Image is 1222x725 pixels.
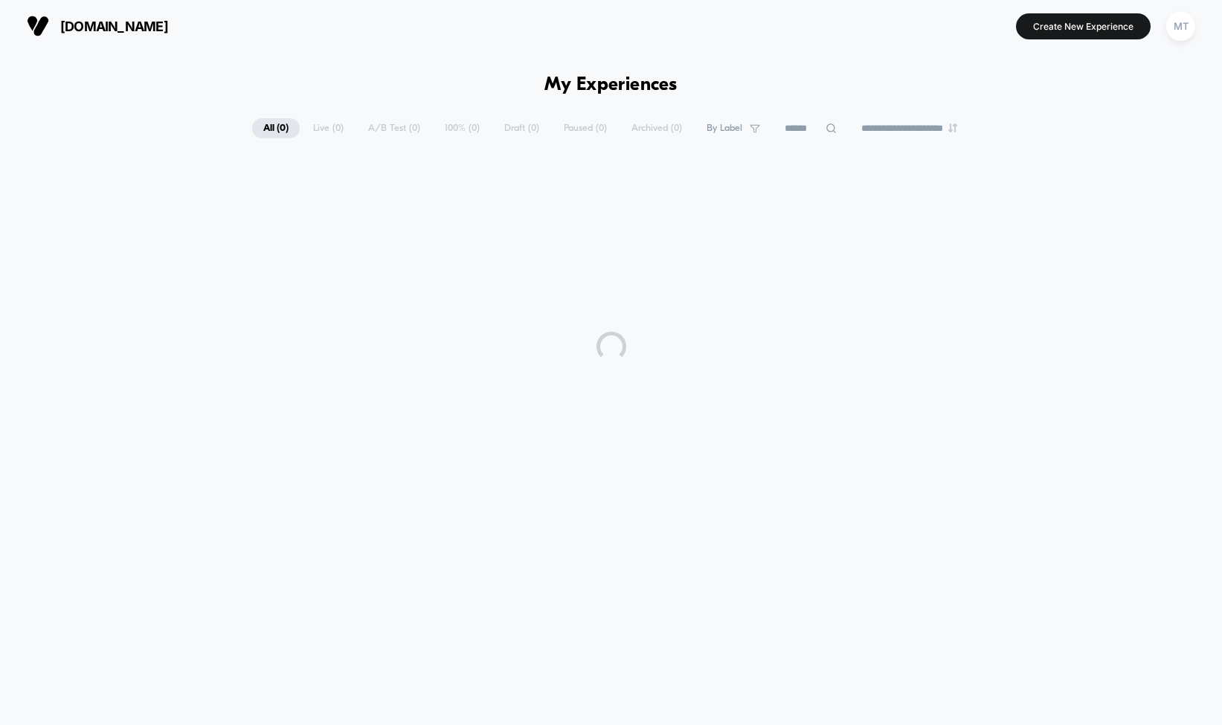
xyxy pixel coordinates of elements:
[544,74,678,96] h1: My Experiences
[27,15,49,37] img: Visually logo
[1162,11,1200,42] button: MT
[22,14,173,38] button: [DOMAIN_NAME]
[252,118,300,138] span: All ( 0 )
[1166,12,1195,41] div: MT
[1016,13,1151,39] button: Create New Experience
[948,123,957,132] img: end
[60,19,168,34] span: [DOMAIN_NAME]
[707,123,742,134] span: By Label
